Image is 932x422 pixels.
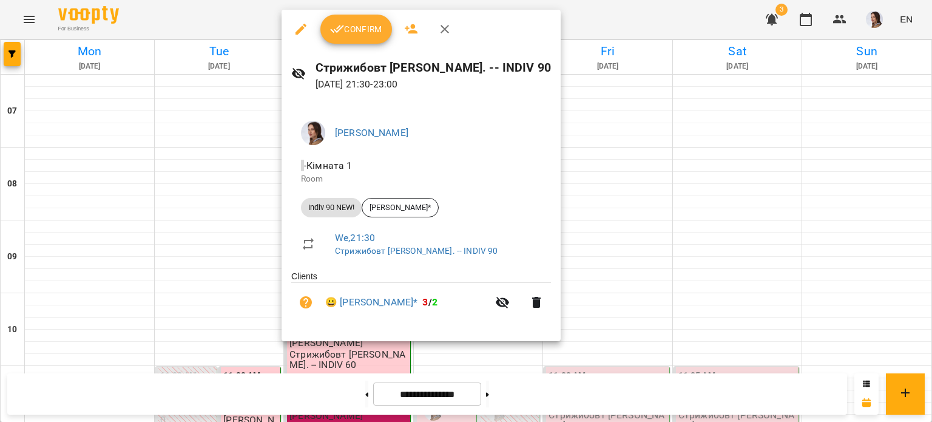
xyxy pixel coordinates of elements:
[291,270,551,327] ul: Clients
[362,198,439,217] div: [PERSON_NAME]*
[320,15,392,44] button: Confirm
[335,127,408,138] a: [PERSON_NAME]
[301,202,362,213] span: Indiv 90 NEW!
[291,288,320,317] button: Unpaid. Bill the attendance?
[325,295,417,310] a: 😀 [PERSON_NAME]*
[422,296,428,308] span: 3
[316,58,551,77] h6: Стрижибовт [PERSON_NAME]. -- INDIV 90
[432,296,437,308] span: 2
[335,232,375,243] a: We , 21:30
[301,121,325,145] img: 6a03a0f17c1b85eb2e33e2f5271eaff0.png
[362,202,438,213] span: [PERSON_NAME]*
[422,296,437,308] b: /
[330,22,382,36] span: Confirm
[316,77,551,92] p: [DATE] 21:30 - 23:00
[301,160,355,171] span: - Кімната 1
[335,246,498,256] a: Стрижибовт [PERSON_NAME]. -- INDIV 90
[301,173,541,185] p: Room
